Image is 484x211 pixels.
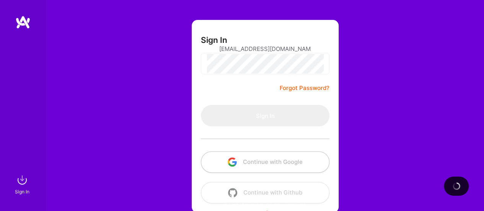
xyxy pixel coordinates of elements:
[201,35,227,45] h3: Sign In
[15,172,30,188] img: sign in
[228,157,237,167] img: icon
[15,188,29,196] div: Sign In
[15,15,31,29] img: logo
[201,182,329,203] button: Continue with Github
[201,105,329,126] button: Sign In
[201,151,329,173] button: Continue with Google
[219,39,311,59] input: Email...
[453,182,460,190] img: loading
[16,172,30,196] a: sign inSign In
[228,188,237,197] img: icon
[280,83,329,93] a: Forgot Password?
